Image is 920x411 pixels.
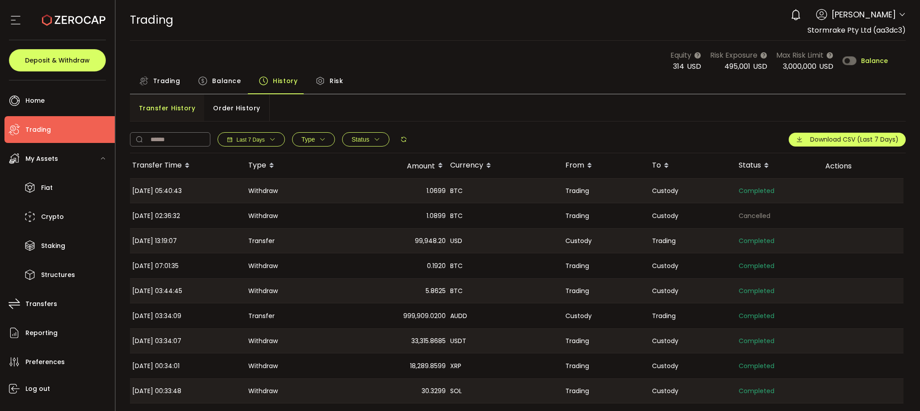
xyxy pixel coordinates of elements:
button: Last 7 Days [217,132,285,147]
span: 495,001 [724,61,750,71]
span: [DATE] 03:44:45 [132,286,182,296]
span: Preferences [25,356,65,369]
span: Risk Exposure [710,50,757,61]
span: SOL [450,386,462,396]
span: Trading [565,386,589,396]
span: Reporting [25,327,58,340]
span: [DATE] 00:33:48 [132,386,181,396]
span: Completed [739,186,774,196]
span: Withdraw [248,211,278,221]
span: Last 7 Days [237,137,265,143]
span: Withdraw [248,336,278,346]
span: 30.3299 [422,386,446,396]
span: Status [351,136,369,143]
span: [DATE] 07:01:35 [132,261,179,271]
span: Stormrake Pty Ltd (aa3dc3) [807,25,906,35]
span: Staking [41,239,65,252]
span: 33,315.8685 [411,336,446,346]
span: XRP [450,361,461,371]
span: Fiat [41,181,53,194]
span: 3,000,000 [783,61,816,71]
span: BTC [450,186,463,196]
span: BTC [450,286,463,296]
span: 99,948.20 [415,236,446,246]
span: [DATE] 03:34:07 [132,336,181,346]
span: Trading [652,236,676,246]
span: BTC [450,261,463,271]
span: Custody [652,286,678,296]
span: Completed [739,336,774,346]
span: 5.8625 [426,286,446,296]
span: Custody [652,336,678,346]
span: Transfer History [139,99,196,117]
div: Transfer Time [130,158,246,173]
span: Trading [565,286,589,296]
span: Withdraw [248,286,278,296]
span: Cancelled [739,211,770,221]
span: Completed [739,236,774,246]
div: To [650,158,736,173]
span: Trading [565,261,589,271]
span: Log out [25,382,50,395]
span: Custody [652,361,678,371]
span: Structures [41,268,75,281]
span: Completed [739,286,774,296]
div: Status [736,158,823,173]
span: Completed [739,311,774,321]
span: Risk [330,72,343,90]
span: Completed [739,261,774,271]
div: Currency [448,158,563,173]
span: [DATE] 13:19:07 [132,236,177,246]
iframe: Chat Widget [875,368,920,411]
span: 314 [673,61,684,71]
span: Completed [739,386,774,396]
span: [DATE] 00:34:01 [132,361,180,371]
span: [DATE] 05:40:43 [132,186,182,196]
span: 1.0899 [427,211,446,221]
span: Equity [670,50,691,61]
span: Deposit & Withdraw [25,57,90,63]
span: Trading [652,311,676,321]
span: USD [687,61,701,71]
button: Type [292,132,335,147]
span: USDT [450,336,466,346]
span: Trading [25,123,51,136]
span: Trading [565,361,589,371]
span: 1.0699 [427,186,446,196]
span: 18,289.8599 [410,361,446,371]
span: Completed [739,361,774,371]
button: Status [342,132,389,147]
span: USD [450,236,462,246]
span: History [273,72,297,90]
div: From [563,158,650,173]
span: Withdraw [248,261,278,271]
span: Transfer [248,311,275,321]
span: Download CSV (Last 7 Days) [810,135,899,144]
span: Custody [652,186,678,196]
span: BTC [450,211,463,221]
span: Crypto [41,210,64,223]
span: [DATE] 02:36:32 [132,211,180,221]
span: Transfers [25,298,57,310]
span: Balance [861,58,888,64]
div: Amount [333,158,448,173]
span: Home [25,94,45,107]
span: Type [301,136,315,143]
span: Trading [565,211,589,221]
div: Actions [823,161,903,171]
span: [PERSON_NAME] [832,8,896,21]
span: Trading [153,72,180,90]
span: 0.1920 [427,261,446,271]
span: Trading [130,12,173,28]
span: Trading [565,336,589,346]
span: Custody [565,311,592,321]
span: Transfer [248,236,275,246]
span: Custody [565,236,592,246]
span: Withdraw [248,386,278,396]
div: Type [246,158,333,173]
button: Deposit & Withdraw [9,49,106,71]
span: Withdraw [248,186,278,196]
span: Withdraw [248,361,278,371]
span: My Assets [25,152,58,165]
